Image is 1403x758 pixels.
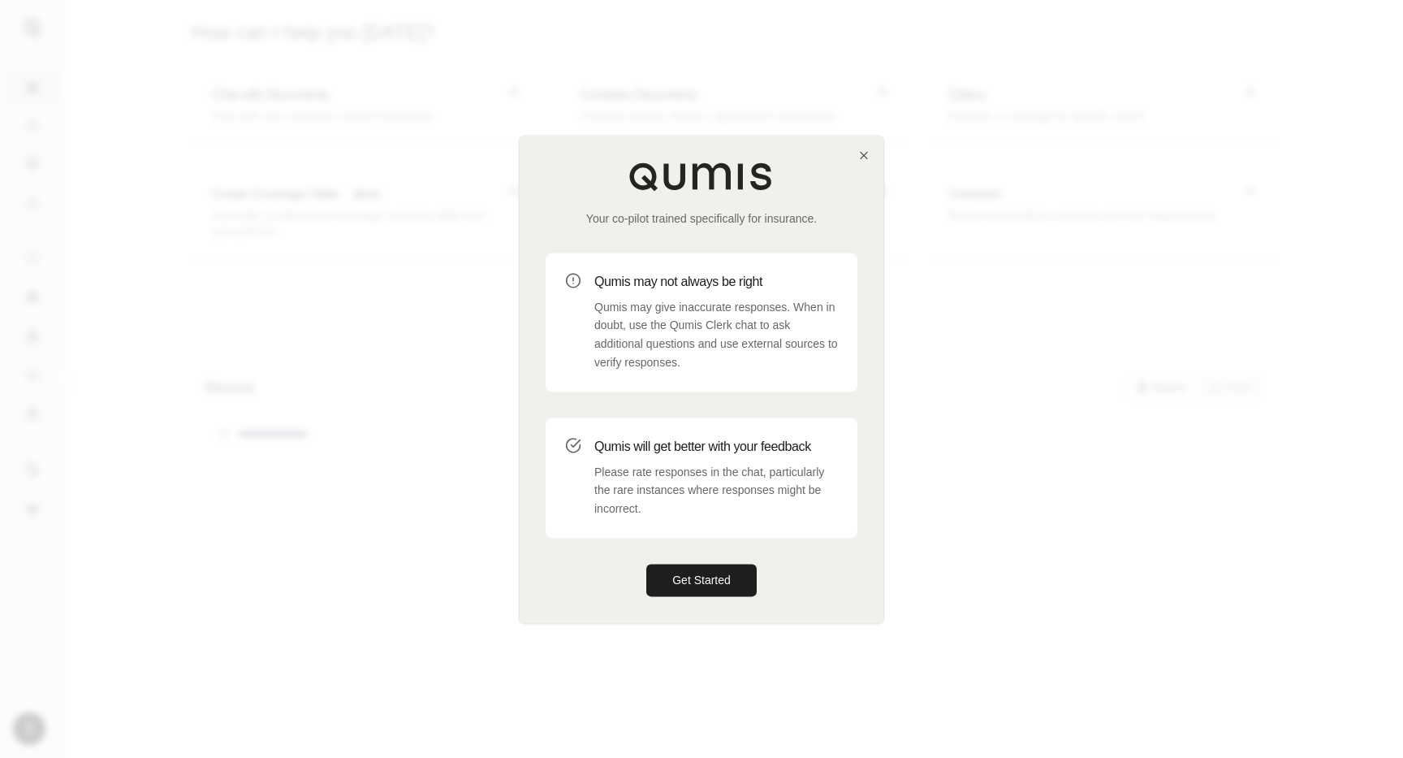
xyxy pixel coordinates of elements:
[546,210,857,227] p: Your co-pilot trained specifically for insurance.
[594,463,838,518] p: Please rate responses in the chat, particularly the rare instances where responses might be incor...
[594,298,838,372] p: Qumis may give inaccurate responses. When in doubt, use the Qumis Clerk chat to ask additional qu...
[594,272,838,292] h3: Qumis may not always be right
[594,437,838,457] h3: Qumis will get better with your feedback
[646,564,757,596] button: Get Started
[628,162,775,191] img: Qumis Logo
